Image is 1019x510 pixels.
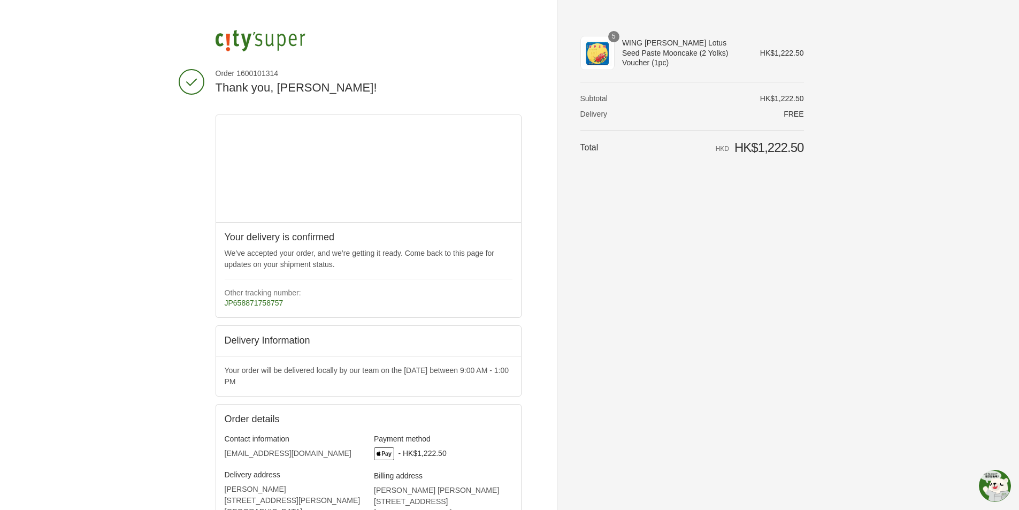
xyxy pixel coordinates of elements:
[784,110,803,118] span: Free
[580,110,608,118] span: Delivery
[225,434,363,444] h3: Contact information
[608,31,619,42] span: 5
[622,38,745,67] span: WING [PERSON_NAME] Lotus Seed Paste Mooncake (2 Yolks) Voucher (1pc)
[760,94,804,103] span: HK$1,222.50
[374,471,512,481] h3: Billing address
[374,434,512,444] h3: Payment method
[225,470,363,479] h3: Delivery address
[979,470,1011,502] img: omnichat-custom-icon-img
[760,49,804,57] span: HK$1,222.50
[225,334,512,347] h2: Delivery Information
[225,231,512,243] h2: Your delivery is confirmed
[580,94,629,103] th: Subtotal
[216,68,522,78] span: Order 1600101314
[716,145,729,153] span: HKD
[225,299,284,307] a: JP658871758757
[225,248,512,270] p: We’ve accepted your order, and we’re getting it ready. Come back to this page for updates on your...
[580,143,599,152] span: Total
[216,115,522,222] iframe: Google map displaying pin point of shipping address: Hong Kong, Kowloon
[225,288,301,297] strong: Other tracking number:
[580,36,615,70] img: WING WAH White Lotus Seed Paste Mooncake (2 Yolks) Voucher (1pc)
[398,449,446,458] span: - HK$1,222.50
[216,80,522,96] h2: Thank you, [PERSON_NAME]!
[225,449,351,458] bdo: [EMAIL_ADDRESS][DOMAIN_NAME]
[225,365,512,387] p: Your order will be delivered locally by our team on the [DATE] between 9:00 AM - 1:00 PM
[734,140,804,155] span: HK$1,222.50
[216,30,305,51] img: city'super E-Shop
[225,413,512,425] h2: Order details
